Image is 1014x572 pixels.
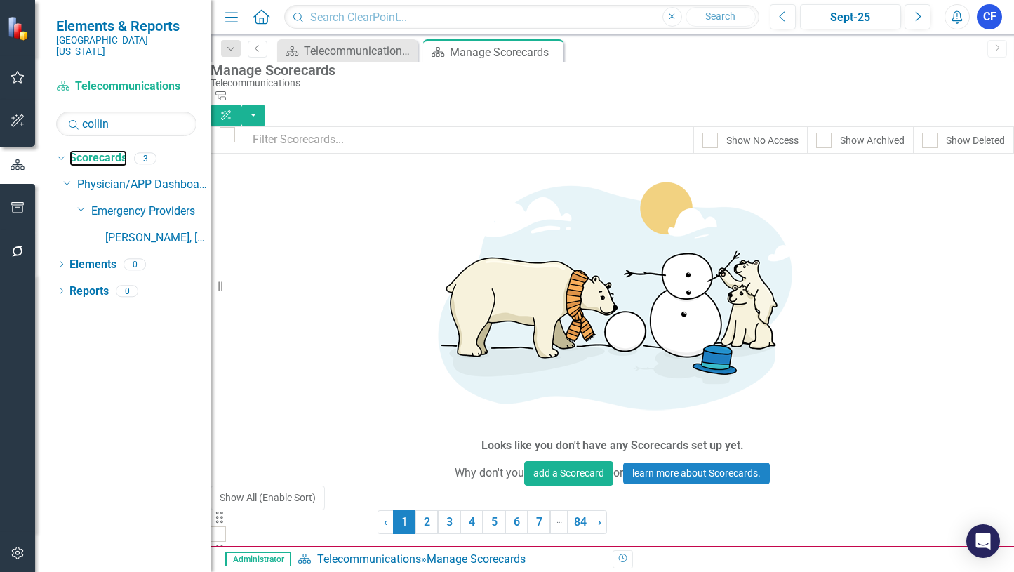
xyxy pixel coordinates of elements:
[105,230,211,246] a: [PERSON_NAME], [GEOGRAPHIC_DATA]
[460,510,483,534] a: 4
[211,78,1007,88] div: Telecommunications
[56,112,196,136] input: Search Below...
[966,524,1000,558] div: Open Intercom Messenger
[56,34,196,58] small: [GEOGRAPHIC_DATA][US_STATE]
[304,42,414,60] div: Telecommunications Dashboard
[225,552,291,566] span: Administrator
[977,4,1002,29] button: CF
[481,438,744,454] div: Looks like you don't have any Scorecards set up yet.
[568,510,592,534] a: 84
[840,133,905,147] div: Show Archived
[483,510,505,534] a: 5
[281,42,414,60] a: Telecommunications Dashboard
[77,177,211,193] a: Physician/APP Dashboards
[402,154,823,434] img: Getting started
[450,44,560,61] div: Manage Scorecards
[598,515,601,528] span: ›
[384,515,387,528] span: ‹
[726,133,799,147] div: Show No Access
[7,15,32,40] img: ClearPoint Strategy
[211,486,325,510] button: Show All (Enable Sort)
[69,257,116,273] a: Elements
[393,510,415,534] span: 1
[800,4,902,29] button: Sept-25
[69,150,127,166] a: Scorecards
[946,133,1005,147] div: Show Deleted
[613,466,623,479] span: or
[284,5,759,29] input: Search ClearPoint...
[438,510,460,534] a: 3
[524,461,613,486] button: add a Scorecard
[116,285,138,297] div: 0
[124,258,146,270] div: 0
[505,510,528,534] a: 6
[56,79,196,95] a: Telecommunications
[705,11,735,22] span: Search
[455,466,524,479] span: Why don't you
[134,152,156,164] div: 3
[686,7,756,27] button: Search
[415,510,438,534] a: 2
[211,62,1007,78] div: Manage Scorecards
[528,510,550,534] a: 7
[56,18,196,34] span: Elements & Reports
[298,552,602,568] div: » Manage Scorecards
[805,9,897,26] div: Sept-25
[69,284,109,300] a: Reports
[91,204,211,220] a: Emergency Providers
[317,552,421,566] a: Telecommunications
[623,463,770,484] a: learn more about Scorecards.
[244,126,694,154] input: Filter Scorecards...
